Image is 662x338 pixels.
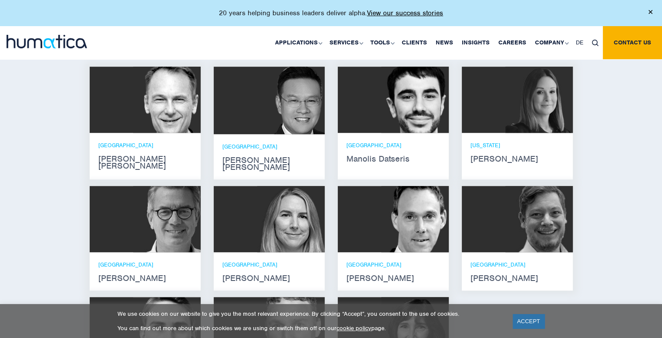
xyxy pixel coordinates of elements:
[513,314,544,328] a: ACCEPT
[505,186,573,252] img: Claudio Limacher
[531,26,571,59] a: Company
[118,324,502,332] p: You can find out more about which cookies we are using or switch them off on our page.
[470,275,564,282] strong: [PERSON_NAME]
[470,261,564,268] p: [GEOGRAPHIC_DATA]
[336,324,371,332] a: cookie policy
[505,67,573,133] img: Melissa Mounce
[470,142,564,149] p: [US_STATE]
[98,275,192,282] strong: [PERSON_NAME]
[494,26,531,59] a: Careers
[118,310,502,318] p: We use cookies on our website to give you the most relevant experience. By clicking “Accept”, you...
[222,261,316,268] p: [GEOGRAPHIC_DATA]
[98,261,192,268] p: [GEOGRAPHIC_DATA]
[98,155,192,169] strong: [PERSON_NAME] [PERSON_NAME]
[222,143,316,150] p: [GEOGRAPHIC_DATA]
[346,155,440,162] strong: Manolis Datseris
[219,9,443,17] p: 20 years helping business leaders deliver alpha.
[381,186,449,252] img: Andreas Knobloch
[592,40,598,46] img: search_icon
[346,261,440,268] p: [GEOGRAPHIC_DATA]
[271,26,325,59] a: Applications
[397,26,431,59] a: Clients
[576,39,583,46] span: DE
[222,157,316,171] strong: [PERSON_NAME] [PERSON_NAME]
[571,26,588,59] a: DE
[346,142,440,149] p: [GEOGRAPHIC_DATA]
[431,26,457,59] a: News
[470,155,564,162] strong: [PERSON_NAME]
[133,186,201,252] img: Jan Löning
[98,142,192,149] p: [GEOGRAPHIC_DATA]
[325,26,366,59] a: Services
[367,9,443,17] a: View our success stories
[603,26,662,59] a: Contact us
[257,186,325,252] img: Zoë Fox
[133,67,201,133] img: Andros Payne
[346,275,440,282] strong: [PERSON_NAME]
[381,67,449,133] img: Manolis Datseris
[7,35,87,48] img: logo
[457,26,494,59] a: Insights
[366,26,397,59] a: Tools
[251,67,325,134] img: Jen Jee Chan
[222,275,316,282] strong: [PERSON_NAME]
